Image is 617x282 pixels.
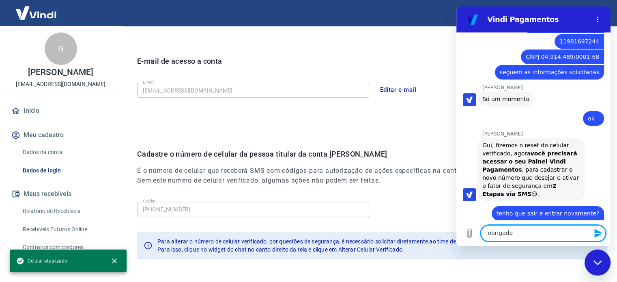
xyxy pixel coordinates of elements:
[28,68,93,77] p: [PERSON_NAME]
[19,221,112,238] a: Recebíveis Futuros Online
[10,126,112,144] button: Meu cadastro
[10,102,112,120] a: Início
[137,149,607,159] p: Cadastre o número de celular da pessoa titular da conta [PERSON_NAME]
[19,162,112,179] a: Dados de login
[10,0,62,25] img: Vindi
[456,6,611,246] iframe: Janela de mensagens
[585,250,611,276] iframe: Botão para abrir a janela de mensagens, conversa em andamento
[105,252,123,270] button: close
[19,203,112,220] a: Relatório de Recebíveis
[143,79,154,85] label: E-mail
[143,198,156,204] label: Celular
[19,144,112,161] a: Dados da conta
[578,6,607,21] button: Sair
[137,166,607,185] h6: É o número de celular que receberá SMS com códigos para autorização de ações específicas na conta...
[10,185,112,203] button: Meus recebíveis
[16,257,67,265] span: Celular atualizado
[157,238,492,245] span: Para alterar o número de celular verificado, por questões de segurança, é necessário solicitar di...
[19,239,112,256] a: Contratos com credores
[45,32,77,65] div: G
[137,56,222,67] p: E-mail de acesso a conta
[157,246,404,253] span: Para isso, clique no widget do chat no canto direito da tela e clique em Alterar Celular Verificado.
[16,80,105,88] p: [EMAIL_ADDRESS][DOMAIN_NAME]
[376,81,421,98] button: Editar e-mail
